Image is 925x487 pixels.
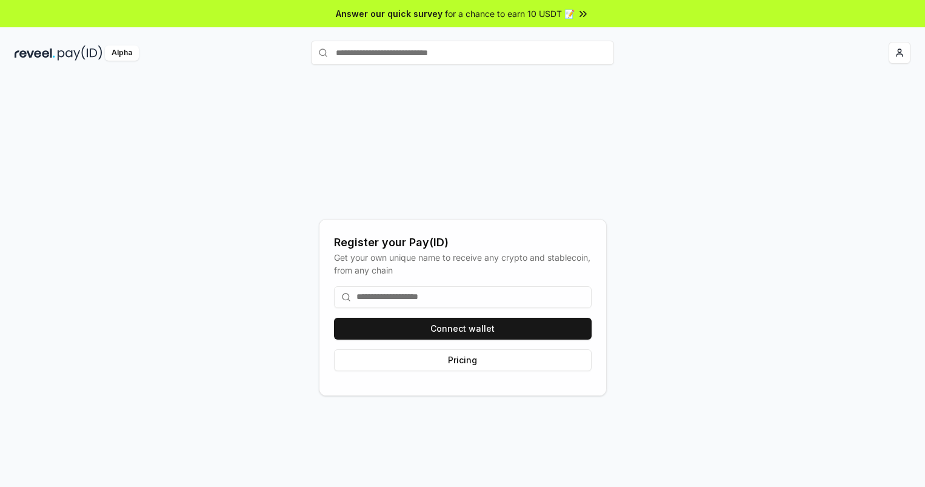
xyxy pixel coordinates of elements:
img: reveel_dark [15,45,55,61]
span: Answer our quick survey [336,7,442,20]
button: Connect wallet [334,318,592,340]
span: for a chance to earn 10 USDT 📝 [445,7,575,20]
button: Pricing [334,349,592,371]
div: Alpha [105,45,139,61]
div: Get your own unique name to receive any crypto and stablecoin, from any chain [334,251,592,277]
img: pay_id [58,45,102,61]
div: Register your Pay(ID) [334,234,592,251]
